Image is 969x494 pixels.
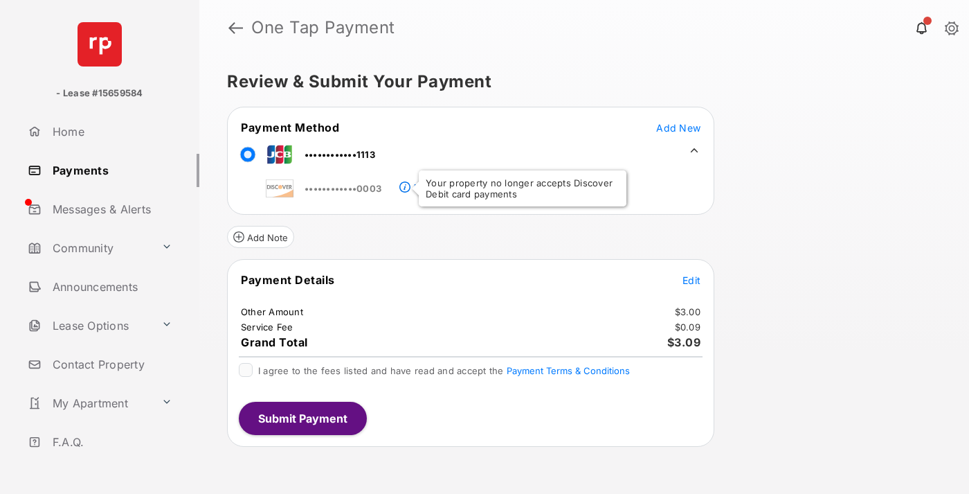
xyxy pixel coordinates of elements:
[240,306,304,318] td: Other Amount
[241,121,339,134] span: Payment Method
[305,183,381,194] span: ••••••••••••0003
[682,274,700,286] span: Edit
[667,335,701,349] span: $3.09
[78,22,122,67] img: svg+xml;base64,PHN2ZyB4bWxucz0iaHR0cDovL3d3dy53My5vcmcvMjAwMC9zdmciIHdpZHRoPSI2NCIgaGVpZ2h0PSI2NC...
[410,171,527,195] a: Payment Method Unavailable
[674,306,701,318] td: $3.00
[656,121,700,134] button: Add New
[227,73,930,90] h5: Review & Submit Your Payment
[22,270,199,303] a: Announcements
[240,321,294,333] td: Service Fee
[239,402,367,435] button: Submit Payment
[22,193,199,226] a: Messages & Alerts
[22,154,199,187] a: Payments
[22,309,156,342] a: Lease Options
[22,387,156,420] a: My Apartment
[241,335,308,349] span: Grand Total
[656,122,700,134] span: Add New
[241,273,335,287] span: Payment Details
[22,115,199,148] a: Home
[258,365,630,376] span: I agree to the fees listed and have read and accept the
[305,149,375,160] span: ••••••••••••1113
[251,19,395,36] strong: One Tap Payment
[507,365,630,376] button: I agree to the fees listed and have read and accept the
[22,231,156,265] a: Community
[674,321,701,333] td: $0.09
[22,425,199,459] a: F.A.Q.
[419,170,626,206] div: Your property no longer accepts Discover Debit card payments
[22,348,199,381] a: Contact Property
[56,87,143,100] p: - Lease #15659584
[227,226,294,248] button: Add Note
[682,273,700,287] button: Edit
